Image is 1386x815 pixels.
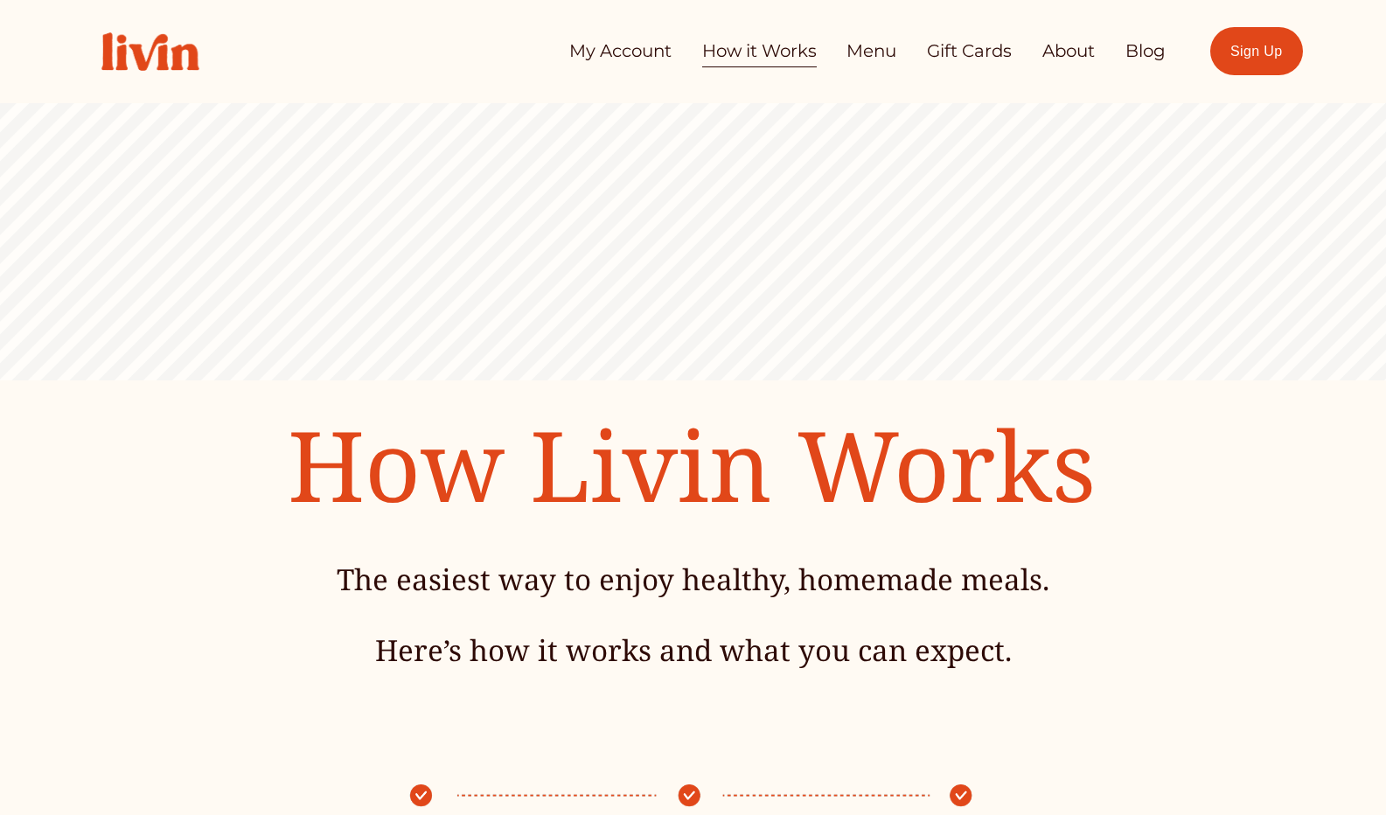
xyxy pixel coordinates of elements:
[569,34,672,69] a: My Account
[846,34,896,69] a: Menu
[1210,27,1303,75] a: Sign Up
[1125,34,1166,69] a: Blog
[702,34,817,69] a: How it Works
[185,560,1201,599] h4: The easiest way to enjoy healthy, homemade meals.
[83,14,218,89] img: Livin
[927,34,1012,69] a: Gift Cards
[288,398,1096,531] span: How Livin Works
[185,630,1201,670] h4: Here’s how it works and what you can expect.
[1042,34,1095,69] a: About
